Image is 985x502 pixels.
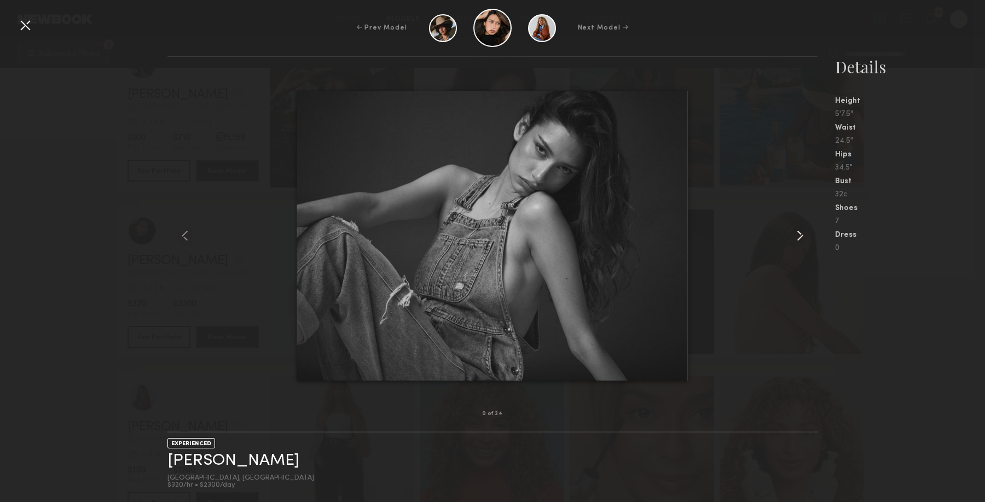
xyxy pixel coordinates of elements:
div: Bust [835,178,985,185]
div: Height [835,97,985,105]
div: 7 [835,218,985,225]
div: 9 of 24 [482,411,503,417]
div: Details [835,56,985,78]
a: [PERSON_NAME] [167,452,299,469]
div: Waist [835,124,985,132]
div: Dress [835,231,985,239]
div: Hips [835,151,985,159]
div: Shoes [835,205,985,212]
div: $320/hr • $2300/day [167,482,314,489]
div: ← Prev Model [357,23,407,33]
div: 24.5" [835,137,985,145]
div: 5'7.5" [835,110,985,118]
div: [GEOGRAPHIC_DATA], [GEOGRAPHIC_DATA] [167,475,314,482]
div: 0 [835,244,985,252]
div: 34.5" [835,164,985,172]
div: 32c [835,191,985,199]
div: Next Model → [578,23,629,33]
div: EXPERIENCED [167,438,215,448]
